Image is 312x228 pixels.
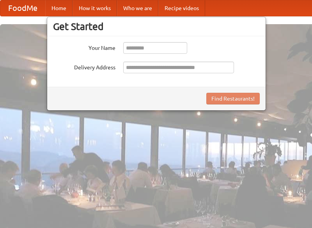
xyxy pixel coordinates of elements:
a: How it works [73,0,117,16]
a: Recipe videos [158,0,205,16]
label: Your Name [53,42,115,52]
h3: Get Started [53,21,260,32]
a: Home [45,0,73,16]
a: Who we are [117,0,158,16]
label: Delivery Address [53,62,115,71]
button: Find Restaurants! [206,93,260,104]
a: FoodMe [0,0,45,16]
